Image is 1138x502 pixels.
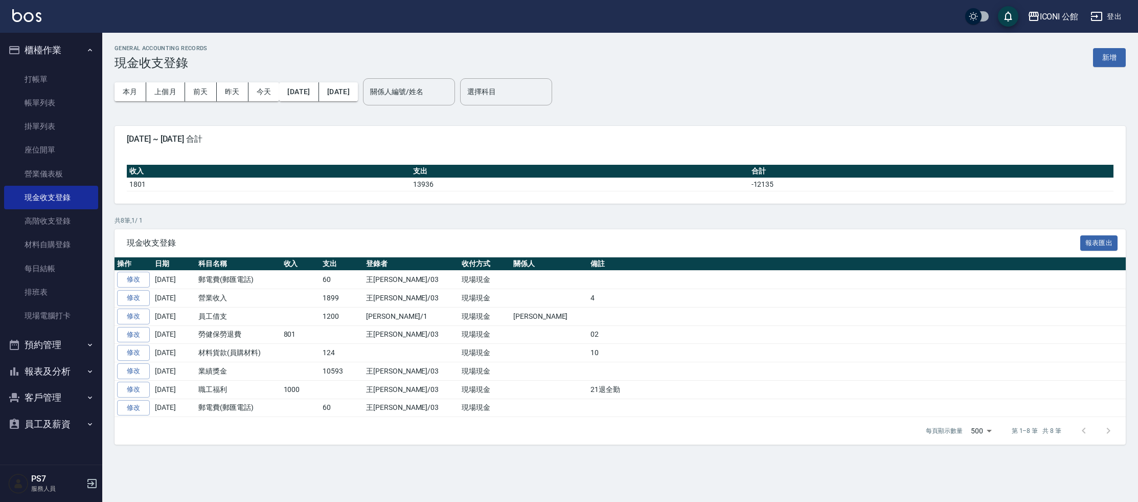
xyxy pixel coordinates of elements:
td: [DATE] [152,344,196,362]
td: 王[PERSON_NAME]/03 [363,362,459,381]
td: 801 [281,325,321,344]
td: [DATE] [152,325,196,344]
th: 備註 [588,257,1126,271]
a: 修改 [117,327,150,343]
img: Person [8,473,29,494]
td: 1200 [320,307,363,325]
button: 今天 [248,82,280,101]
a: 座位開單 [4,138,98,162]
a: 修改 [117,309,150,324]
p: 服務人員 [31,484,83,493]
button: ICONI 公館 [1023,6,1083,27]
td: 勞健保勞退費 [196,325,281,344]
h5: PS7 [31,474,83,484]
h2: GENERAL ACCOUNTING RECORDS [115,45,208,52]
td: 王[PERSON_NAME]/03 [363,325,459,344]
button: 上個月 [146,82,185,101]
a: 修改 [117,272,150,288]
td: [DATE] [152,307,196,325]
span: 現金收支登錄 [127,238,1080,248]
td: 4 [588,289,1126,308]
td: 現場現金 [459,325,511,344]
button: [DATE] [279,82,318,101]
td: 郵電費(郵匯電話) [196,271,281,289]
td: [DATE] [152,399,196,417]
a: 打帳單 [4,68,98,91]
td: 營業收入 [196,289,281,308]
td: 王[PERSON_NAME]/03 [363,271,459,289]
td: 60 [320,271,363,289]
td: [PERSON_NAME] [511,307,588,325]
td: 郵電費(郵匯電話) [196,399,281,417]
td: 現場現金 [459,362,511,381]
button: 櫃檯作業 [4,37,98,63]
th: 關係人 [511,257,588,271]
a: 每日結帳 [4,257,98,280]
a: 修改 [117,382,150,398]
td: 現場現金 [459,271,511,289]
th: 收入 [281,257,321,271]
th: 支出 [320,257,363,271]
a: 現金收支登錄 [4,186,98,209]
td: 10 [588,344,1126,362]
a: 報表匯出 [1080,237,1118,247]
button: 客戶管理 [4,384,98,411]
td: [DATE] [152,271,196,289]
button: 本月 [115,82,146,101]
button: 預約管理 [4,332,98,358]
td: 材料貨款(員購材料) [196,344,281,362]
th: 合計 [749,165,1113,178]
td: 13936 [411,178,748,191]
a: 現場電腦打卡 [4,304,98,328]
td: 10593 [320,362,363,381]
td: 現場現金 [459,399,511,417]
th: 日期 [152,257,196,271]
div: ICONI 公館 [1040,10,1079,23]
td: 現場現金 [459,307,511,325]
th: 操作 [115,257,152,271]
td: 王[PERSON_NAME]/03 [363,380,459,399]
a: 修改 [117,345,150,361]
th: 收付方式 [459,257,511,271]
td: 王[PERSON_NAME]/03 [363,399,459,417]
a: 帳單列表 [4,91,98,115]
td: 1000 [281,380,321,399]
button: 員工及薪資 [4,411,98,438]
td: 21退全勤 [588,380,1126,399]
a: 新增 [1093,52,1126,62]
td: 現場現金 [459,380,511,399]
td: 員工借支 [196,307,281,325]
th: 收入 [127,165,411,178]
button: save [998,6,1018,27]
td: 職工福利 [196,380,281,399]
td: -12135 [749,178,1113,191]
p: 共 8 筆, 1 / 1 [115,216,1126,225]
a: 排班表 [4,280,98,304]
td: 124 [320,344,363,362]
th: 科目名稱 [196,257,281,271]
a: 營業儀表板 [4,162,98,186]
button: [DATE] [319,82,358,101]
button: 報表匯出 [1080,235,1118,251]
button: 新增 [1093,48,1126,67]
a: 修改 [117,363,150,379]
a: 修改 [117,290,150,306]
td: [PERSON_NAME]/1 [363,307,459,325]
h3: 現金收支登錄 [115,56,208,70]
button: 昨天 [217,82,248,101]
th: 登錄者 [363,257,459,271]
img: Logo [12,9,41,22]
td: 60 [320,399,363,417]
td: 現場現金 [459,344,511,362]
td: [DATE] [152,289,196,308]
td: 1899 [320,289,363,308]
td: [DATE] [152,380,196,399]
a: 修改 [117,400,150,416]
td: 1801 [127,178,411,191]
div: 500 [967,417,995,445]
a: 高階收支登錄 [4,209,98,233]
button: 前天 [185,82,217,101]
a: 材料自購登錄 [4,233,98,256]
td: 02 [588,325,1126,344]
a: 掛單列表 [4,115,98,138]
